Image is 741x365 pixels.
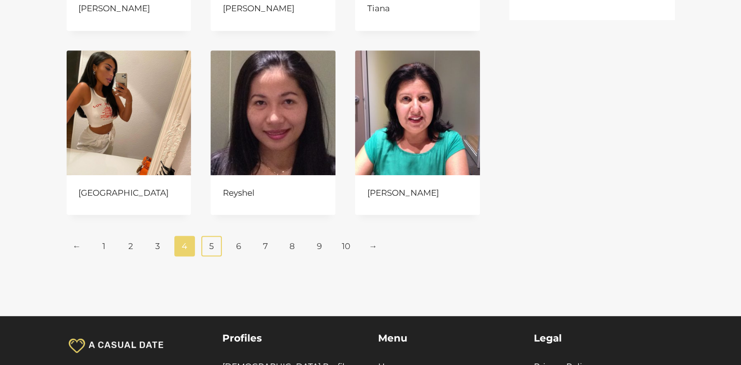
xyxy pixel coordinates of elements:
[534,331,675,345] h5: Legal
[367,3,390,13] a: Tiana
[120,236,142,256] a: Page 2
[336,236,357,256] a: Page 10
[147,236,168,256] a: Page 3
[378,331,519,345] h5: Menu
[201,236,222,256] a: Page 5
[94,236,115,256] a: Page 1
[309,236,330,256] a: Page 9
[255,236,276,256] a: Page 7
[67,236,480,256] nav: Product Pagination
[223,188,255,198] a: Reyshel
[67,50,191,175] img: Madison
[363,236,384,256] a: →
[211,50,335,175] img: Reyshel
[355,50,480,175] img: Pauline
[223,3,294,13] a: [PERSON_NAME]
[67,236,88,256] a: ←
[282,236,303,256] a: Page 8
[222,331,363,345] h5: Profiles
[174,236,195,256] span: Page 4
[78,188,168,198] a: [GEOGRAPHIC_DATA]
[367,188,439,198] a: [PERSON_NAME]
[78,3,150,13] a: [PERSON_NAME]
[228,236,249,256] a: Page 6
